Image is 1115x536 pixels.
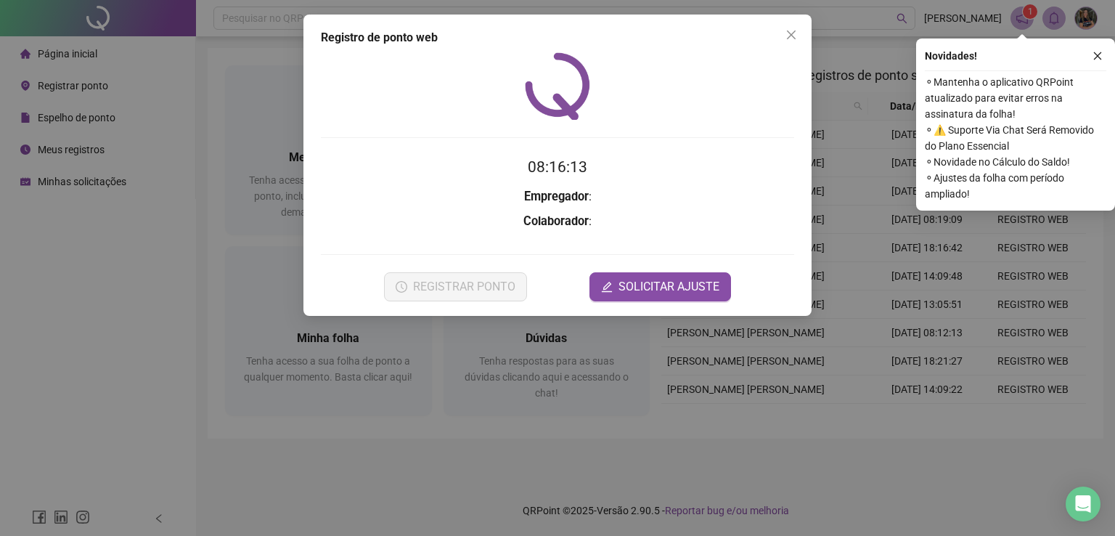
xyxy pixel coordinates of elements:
span: ⚬ Mantenha o aplicativo QRPoint atualizado para evitar erros na assinatura da folha! [925,74,1106,122]
span: Novidades ! [925,48,977,64]
h3: : [321,212,794,231]
div: Open Intercom Messenger [1066,487,1100,521]
strong: Colaborador [523,214,589,228]
span: ⚬ Ajustes da folha com período ampliado! [925,170,1106,202]
span: edit [601,281,613,293]
span: close [785,29,797,41]
span: close [1092,51,1103,61]
div: Registro de ponto web [321,29,794,46]
strong: Empregador [524,190,589,203]
span: SOLICITAR AJUSTE [618,278,719,296]
img: QRPoint [525,52,590,120]
span: ⚬ Novidade no Cálculo do Saldo! [925,154,1106,170]
span: ⚬ ⚠️ Suporte Via Chat Será Removido do Plano Essencial [925,122,1106,154]
button: REGISTRAR PONTO [384,272,527,301]
time: 08:16:13 [528,158,587,176]
button: editSOLICITAR AJUSTE [589,272,731,301]
h3: : [321,187,794,206]
button: Close [780,23,803,46]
